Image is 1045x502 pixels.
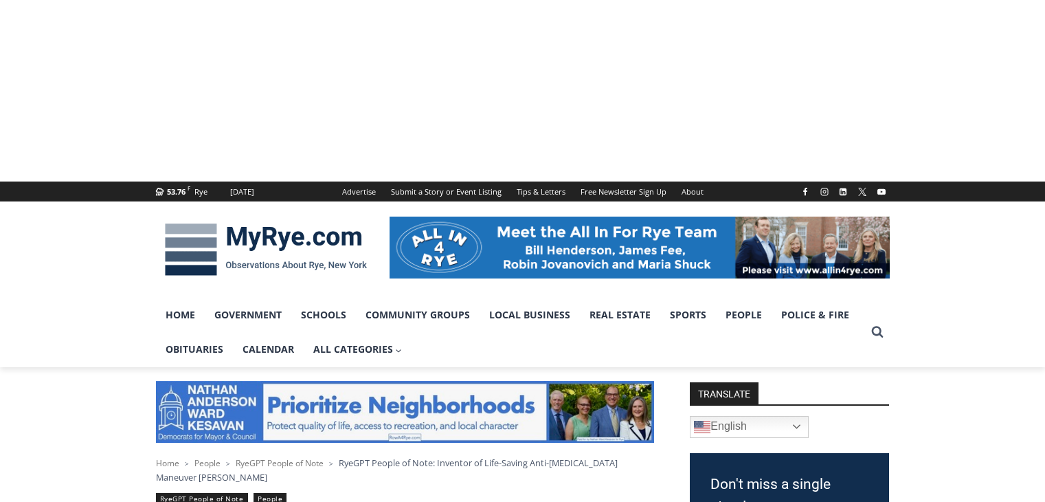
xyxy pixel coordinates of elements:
a: Real Estate [580,298,660,332]
a: Sports [660,298,716,332]
a: Calendar [233,332,304,367]
span: RyeGPT People of Note: Inventor of Life-Saving Anti-[MEDICAL_DATA] Maneuver [PERSON_NAME] [156,457,618,483]
a: Advertise [335,182,383,201]
span: 53.76 [167,186,186,197]
a: Tips & Letters [509,182,573,201]
nav: Secondary Navigation [335,182,711,201]
a: All Categories [304,332,412,367]
a: Facebook [797,184,813,200]
a: YouTube [873,184,890,200]
a: English [690,416,809,438]
span: All Categories [313,342,403,357]
a: RyeGPT People of Note [236,457,324,469]
a: Local Business [480,298,580,332]
a: People [194,457,221,469]
a: Home [156,457,179,469]
a: Home [156,298,205,332]
nav: Primary Navigation [156,298,865,367]
a: X [854,184,870,200]
a: Community Groups [356,298,480,332]
button: View Search Form [865,320,890,345]
span: F [188,184,190,192]
a: Submit a Story or Event Listing [383,182,509,201]
div: Rye [194,186,207,198]
a: Instagram [816,184,833,200]
span: > [226,459,230,468]
img: MyRye.com [156,214,376,285]
a: About [674,182,711,201]
span: > [185,459,189,468]
a: Police & Fire [772,298,859,332]
nav: Breadcrumbs [156,456,654,484]
a: Government [205,298,291,332]
a: Obituaries [156,332,233,367]
img: en [694,419,710,435]
img: All in for Rye [390,217,890,279]
span: > [329,459,333,468]
a: Free Newsletter Sign Up [573,182,674,201]
a: Linkedin [835,184,851,200]
strong: TRANSLATE [690,382,759,404]
a: Schools [291,298,356,332]
a: People [716,298,772,332]
div: [DATE] [230,186,254,198]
